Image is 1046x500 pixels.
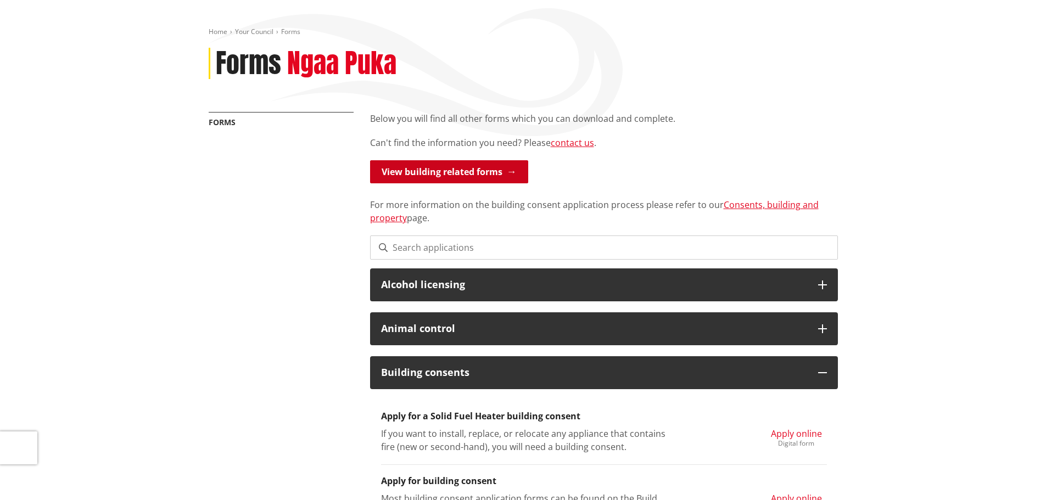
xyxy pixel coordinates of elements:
p: If you want to install, replace, or relocate any appliance that contains fire (new or second-hand... [381,427,673,453]
p: For more information on the building consent application process please refer to our page. [370,185,838,224]
a: Your Council [235,27,273,36]
h3: Apply for a Solid Fuel Heater building consent [381,411,827,422]
iframe: Messenger Launcher [995,454,1035,493]
input: Search applications [370,235,838,260]
a: contact us [551,137,594,149]
span: Forms [281,27,300,36]
a: Apply online Digital form [771,427,822,447]
nav: breadcrumb [209,27,838,37]
a: Home [209,27,227,36]
span: Apply online [771,428,822,440]
a: View building related forms [370,160,528,183]
h3: Animal control [381,323,807,334]
a: Forms [209,117,236,127]
h1: Forms [216,48,281,80]
h3: Alcohol licensing [381,279,807,290]
p: Can't find the information you need? Please . [370,136,838,149]
a: Consents, building and property [370,199,819,224]
h2: Ngaa Puka [287,48,396,80]
h3: Building consents [381,367,807,378]
h3: Apply for building consent [381,476,827,486]
p: Below you will find all other forms which you can download and complete. [370,112,838,125]
div: Digital form [771,440,822,447]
